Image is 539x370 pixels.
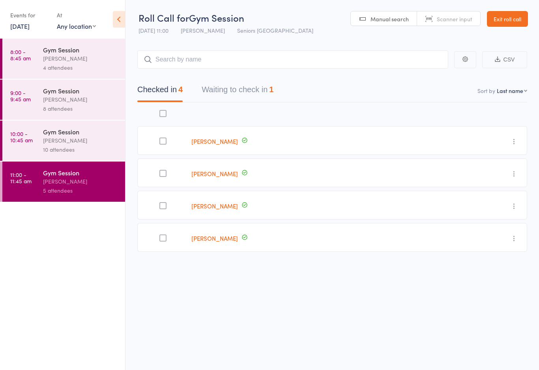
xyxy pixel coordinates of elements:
span: Scanner input [437,15,472,23]
a: [PERSON_NAME] [191,202,238,210]
div: 8 attendees [43,104,118,113]
div: Gym Session [43,86,118,95]
a: [PERSON_NAME] [191,169,238,178]
div: 1 [269,85,273,94]
a: 9:00 -9:45 amGym Session[PERSON_NAME]8 attendees [2,80,125,120]
time: 10:00 - 10:45 am [10,130,33,143]
a: [PERSON_NAME] [191,234,238,242]
button: CSV [482,51,527,68]
div: Gym Session [43,45,118,54]
input: Search by name [137,50,448,69]
span: [PERSON_NAME] [181,26,225,34]
div: Any location [57,22,96,30]
span: [DATE] 11:00 [138,26,168,34]
div: 4 attendees [43,63,118,72]
span: Gym Session [189,11,244,24]
a: [DATE] [10,22,30,30]
a: 10:00 -10:45 amGym Session[PERSON_NAME]10 attendees [2,121,125,161]
button: Waiting to check in1 [202,81,273,102]
div: [PERSON_NAME] [43,177,118,186]
time: 9:00 - 9:45 am [10,89,31,102]
div: 4 [178,85,183,94]
a: 8:00 -8:45 amGym Session[PERSON_NAME]4 attendees [2,39,125,79]
a: Exit roll call [487,11,528,27]
div: 5 attendees [43,186,118,195]
a: 11:00 -11:45 amGym Session[PERSON_NAME]5 attendees [2,162,125,202]
time: 8:00 - 8:45 am [10,48,31,61]
div: Gym Session [43,168,118,177]
div: [PERSON_NAME] [43,95,118,104]
span: Manual search [371,15,409,23]
div: 10 attendees [43,145,118,154]
a: [PERSON_NAME] [191,137,238,145]
button: Checked in4 [137,81,183,102]
div: Last name [497,87,523,95]
label: Sort by [477,87,495,95]
div: Gym Session [43,127,118,136]
time: 11:00 - 11:45 am [10,171,32,184]
div: [PERSON_NAME] [43,54,118,63]
span: Roll Call for [138,11,189,24]
div: At [57,9,96,22]
div: Events for [10,9,49,22]
span: Seniors [GEOGRAPHIC_DATA] [237,26,313,34]
div: [PERSON_NAME] [43,136,118,145]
